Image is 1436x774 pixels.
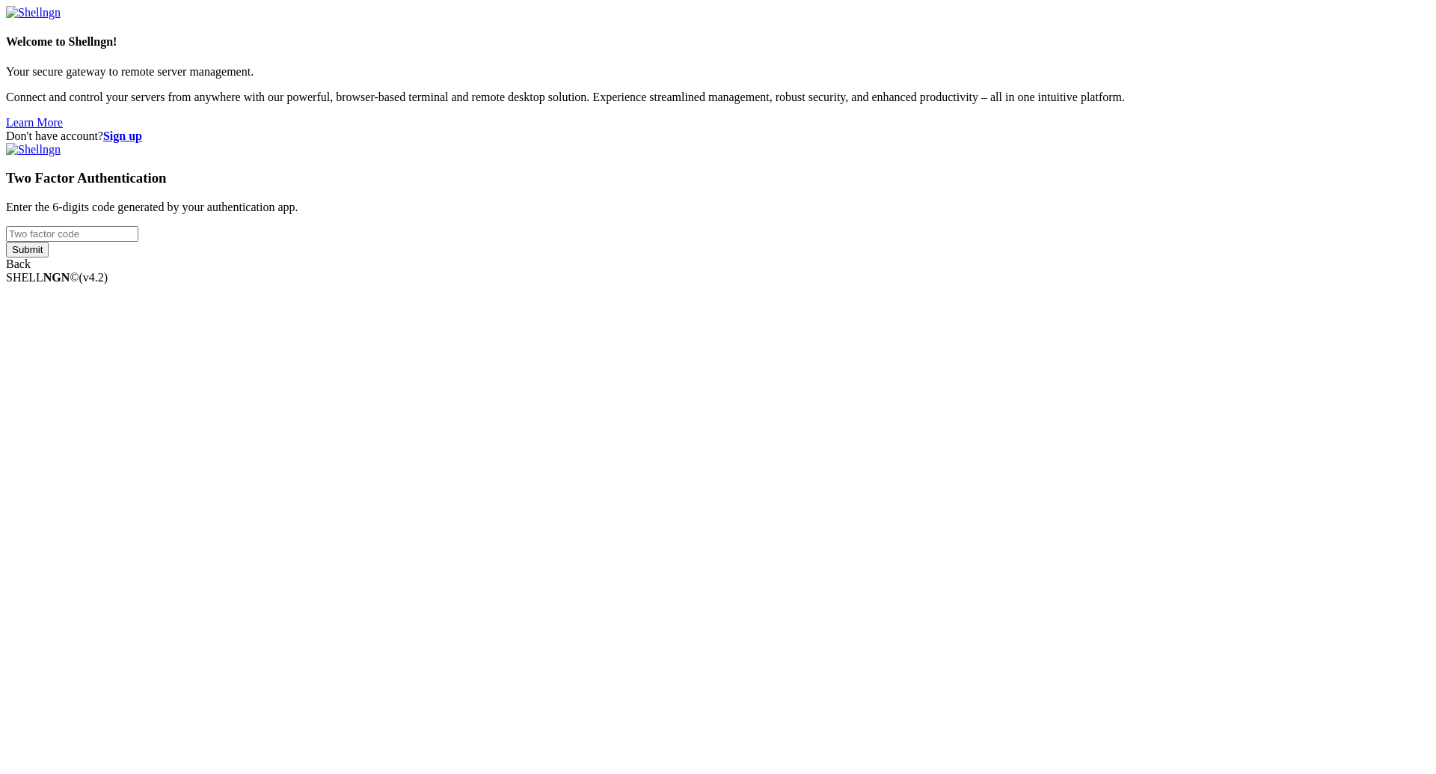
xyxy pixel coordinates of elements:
[103,129,142,142] a: Sign up
[6,258,31,270] a: Back
[6,201,1430,214] p: Enter the 6-digits code generated by your authentication app.
[6,170,1430,186] h3: Two Factor Authentication
[6,91,1430,104] p: Connect and control your servers from anywhere with our powerful, browser-based terminal and remo...
[6,271,108,284] span: SHELL ©
[43,271,70,284] b: NGN
[6,129,1430,143] div: Don't have account?
[6,35,1430,49] h4: Welcome to Shellngn!
[6,226,138,242] input: Two factor code
[6,242,49,258] input: Submit
[6,6,61,19] img: Shellngn
[6,116,63,129] a: Learn More
[6,143,61,156] img: Shellngn
[79,271,108,284] span: 4.2.0
[6,65,1430,79] p: Your secure gateway to remote server management.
